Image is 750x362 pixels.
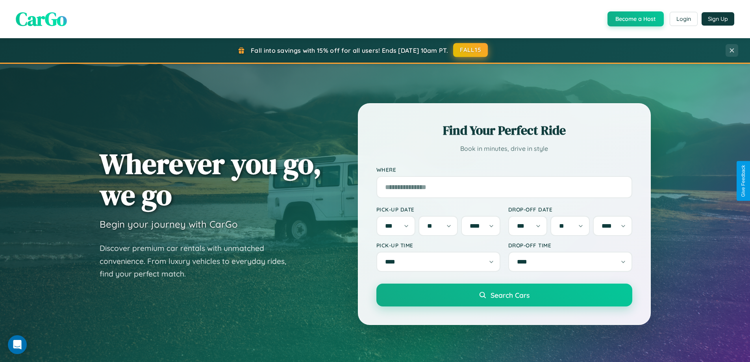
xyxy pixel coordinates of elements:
label: Drop-off Date [508,206,632,213]
label: Drop-off Time [508,242,632,249]
label: Pick-up Time [376,242,500,249]
button: Search Cars [376,284,632,306]
button: Sign Up [702,12,734,26]
span: Fall into savings with 15% off for all users! Ends [DATE] 10am PT. [251,46,448,54]
p: Book in minutes, drive in style [376,143,632,154]
button: Login [670,12,698,26]
span: Search Cars [491,291,530,299]
div: Open Intercom Messenger [8,335,27,354]
div: Give Feedback [741,165,746,197]
label: Where [376,166,632,173]
p: Discover premium car rentals with unmatched convenience. From luxury vehicles to everyday rides, ... [100,242,296,280]
button: FALL15 [453,43,488,57]
h2: Find Your Perfect Ride [376,122,632,139]
label: Pick-up Date [376,206,500,213]
button: Become a Host [607,11,664,26]
span: CarGo [16,6,67,32]
h3: Begin your journey with CarGo [100,218,238,230]
h1: Wherever you go, we go [100,148,322,210]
